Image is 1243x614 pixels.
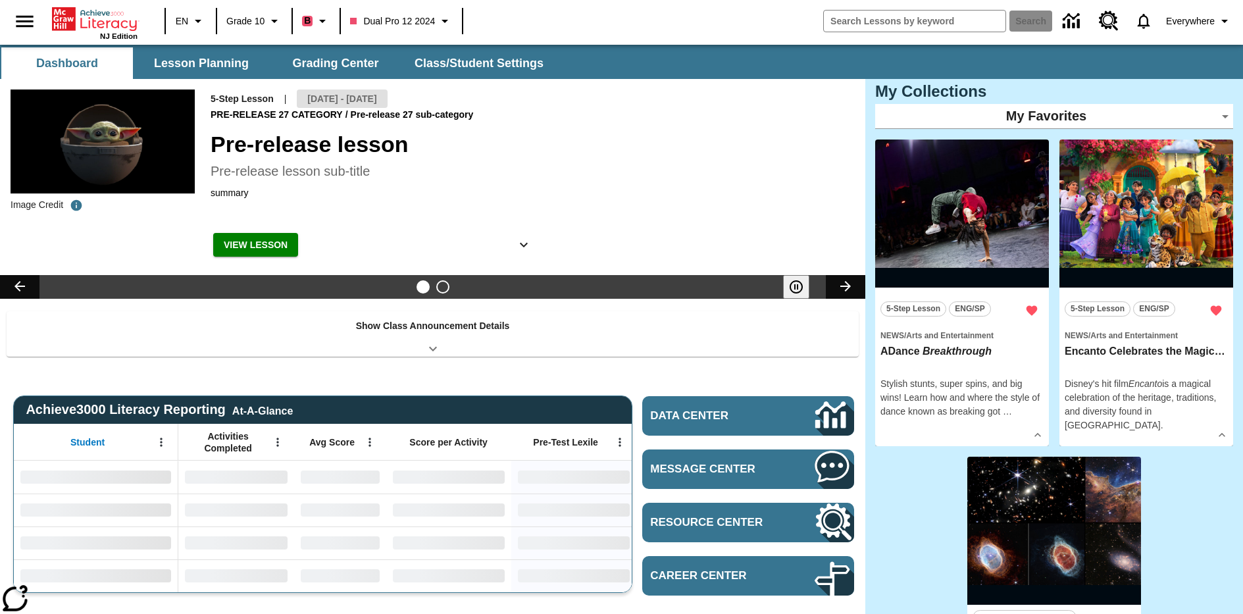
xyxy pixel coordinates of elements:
[52,6,138,32] a: Home
[185,430,272,454] span: Activities Completed
[5,2,44,41] button: Open side menu
[1,47,133,79] button: Dashboard
[52,5,138,40] div: Home
[923,345,992,357] em: Breakthrough
[880,377,1044,419] div: Stylish stunts, super spins, and big wins! Learn how and where the style of dance known as breaki...
[1091,3,1127,39] a: Resource Center, Will open in new tab
[1212,425,1232,445] button: Show Details
[511,233,537,257] button: Show Details
[1059,140,1233,446] div: lesson details
[26,402,293,417] span: Achieve3000 Literacy Reporting
[356,319,510,333] p: Show Class Announcement Details
[824,11,1005,32] input: search field
[1139,302,1169,316] span: ENG/SP
[409,436,488,448] span: Score per Activity
[211,161,850,181] h3: Pre-release lesson sub-title
[178,526,294,559] div: No Data,
[417,280,430,294] button: Slide 1 Pre-release lesson
[284,92,287,106] span: |
[1065,328,1228,342] span: Topic: News/Arts and Entertainment
[642,503,854,542] a: Resource Center, Will open in new tab
[1065,345,1228,359] h3: Encanto Celebrates the Magic of Colombia
[294,559,386,592] div: No Data,
[955,302,984,316] span: ENG/SP
[136,47,267,79] button: Lesson Planning
[1028,425,1048,445] button: Show Details
[1204,299,1228,322] button: Remove from Favorites
[1161,9,1238,33] button: Profile/Settings
[70,436,105,448] span: Student
[610,432,630,452] button: Open Menu
[875,104,1233,129] div: My Favorites
[650,569,776,582] span: Career Center
[783,275,823,299] div: Pause
[345,109,348,120] span: /
[436,280,449,294] button: Slide 2 Career Lesson
[178,559,294,592] div: No Data,
[949,301,991,317] button: ENG/SP
[7,311,859,357] div: Show Class Announcement Details
[350,14,435,28] span: Dual Pro 12 2024
[100,32,138,40] span: NJ Edition
[226,14,265,28] span: Grade 10
[875,82,1233,101] h3: My Collections
[268,432,288,452] button: Open Menu
[170,9,212,33] button: Language: EN, Select a language
[783,275,809,299] button: Pause
[176,14,188,28] span: EN
[1055,3,1091,39] a: Data Center
[213,233,298,257] button: View Lesson
[1090,331,1178,340] span: Arts and Entertainment
[270,47,401,79] button: Grading Center
[1065,331,1088,340] span: News
[650,463,776,476] span: Message Center
[221,9,288,33] button: Grade: Grade 10, Select a grade
[880,331,904,340] span: News
[294,461,386,494] div: No Data,
[880,328,1044,342] span: Topic: News/Arts and Entertainment
[211,108,345,122] span: Pre-release 27 category
[533,436,598,448] span: Pre-Test Lexile
[875,140,1049,446] div: lesson details
[880,345,1044,359] h3: A <strong>Dance</strong> <em>Breakthrough</em>
[1127,4,1161,38] a: Notifications
[63,193,89,217] button: CREDITS
[151,432,171,452] button: Open Menu
[642,396,854,436] a: Data Center
[1065,301,1130,317] button: 5-Step Lesson
[1166,14,1215,28] span: Everywhere
[309,436,355,448] span: Avg Score
[1129,378,1162,389] em: Encanto
[880,301,946,317] button: 5-Step Lesson
[1003,406,1012,417] span: …
[642,556,854,596] a: Career Center
[1020,299,1044,322] button: Remove from Favorites
[1071,302,1125,316] span: 5-Step Lesson
[642,449,854,489] a: Message Center
[650,409,772,422] span: Data Center
[211,128,850,161] h2: Pre-release lesson
[294,526,386,559] div: No Data,
[211,186,540,200] div: summary
[404,47,554,79] button: Class/Student Settings
[211,92,274,106] p: 5-Step Lesson
[886,302,940,316] span: 5-Step Lesson
[351,108,476,122] span: Pre-release 27 sub-category
[178,461,294,494] div: No Data,
[904,331,906,340] span: /
[888,345,920,357] strong: Dance
[1088,331,1090,340] span: /
[906,331,994,340] span: Arts and Entertainment
[297,9,336,33] button: Boost Class color is dark pink. Change class color
[826,275,865,299] button: Lesson carousel, Next
[178,494,294,526] div: No Data,
[232,403,293,417] div: At-A-Glance
[1065,377,1228,432] p: Disney's hit film is a magical celebration of the heritage, traditions, and diversity found in [G...
[11,198,63,211] p: Image Credit
[345,9,458,33] button: Class: Dual Pro 12 2024, Select your class
[1133,301,1175,317] button: ENG/SP
[360,432,380,452] button: Open Menu
[650,516,776,529] span: Resource Center
[11,90,195,193] img: hero alt text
